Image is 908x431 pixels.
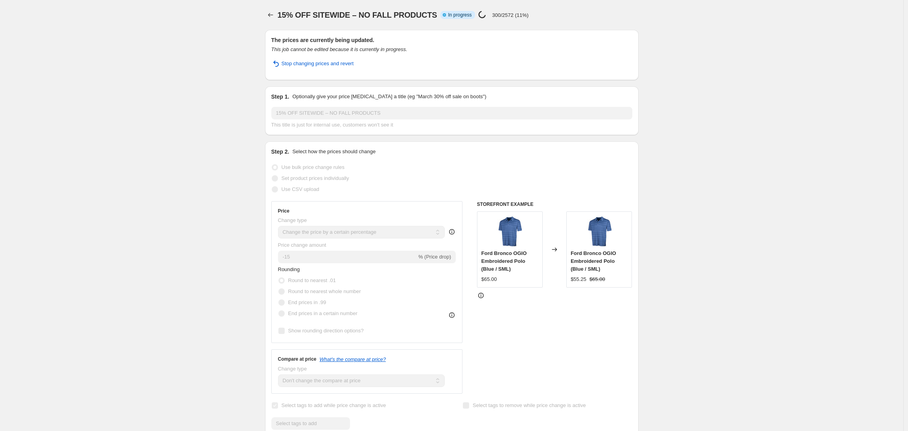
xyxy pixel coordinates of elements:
[448,12,472,18] span: In progress
[267,57,359,70] button: Stop changing prices and revert
[584,216,615,247] img: FD201558-1_80x.jpg
[271,107,632,119] input: 30% off holiday sale
[278,251,417,263] input: -15
[271,122,393,128] span: This title is just for internal use, customers won't see it
[265,9,276,20] button: Price change jobs
[418,254,451,260] span: % (Price drop)
[282,186,319,192] span: Use CSV upload
[571,275,586,283] div: $55.25
[481,275,497,283] div: $65.00
[473,402,586,408] span: Select tags to remove while price change is active
[320,356,386,362] button: What's the compare at price?
[278,356,317,362] h3: Compare at price
[282,164,344,170] span: Use bulk price change rules
[278,11,437,19] span: 15% OFF SITEWIDE – NO FALL PRODUCTS
[271,36,632,44] h2: The prices are currently being updated.
[589,275,605,283] strike: $65.00
[271,93,289,101] h2: Step 1.
[271,148,289,156] h2: Step 2.
[271,46,407,52] i: This job cannot be edited because it is currently in progress.
[288,288,361,294] span: Round to nearest whole number
[278,266,300,272] span: Rounding
[292,148,376,156] p: Select how the prices should change
[448,228,456,236] div: help
[292,93,486,101] p: Optionally give your price [MEDICAL_DATA] a title (eg "March 30% off sale on boots")
[288,310,357,316] span: End prices in a certain number
[288,277,336,283] span: Round to nearest .01
[278,366,307,372] span: Change type
[282,60,354,68] span: Stop changing prices and revert
[278,242,326,248] span: Price change amount
[288,328,364,334] span: Show rounding direction options?
[271,417,350,430] input: Select tags to add
[278,208,289,214] h3: Price
[571,250,616,272] span: Ford Bronco OGIO Embroidered Polo (Blue / SML)
[477,201,632,207] h6: STOREFRONT EXAMPLE
[282,175,349,181] span: Set product prices individually
[481,250,527,272] span: Ford Bronco OGIO Embroidered Polo (Blue / SML)
[288,299,326,305] span: End prices in .99
[282,402,386,408] span: Select tags to add while price change is active
[492,12,529,18] p: 300/2572 (11%)
[278,217,307,223] span: Change type
[494,216,525,247] img: FD201558-1_80x.jpg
